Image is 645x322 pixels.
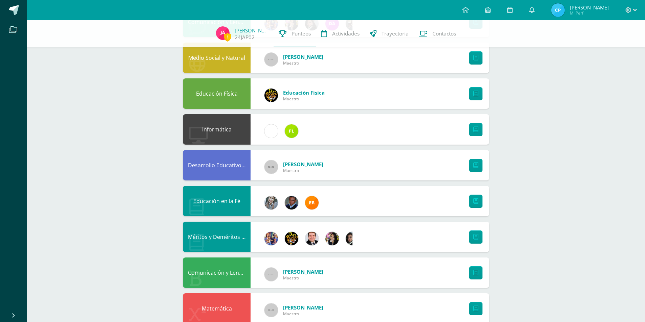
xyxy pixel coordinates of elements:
[570,10,609,16] span: Mi Perfil
[285,124,298,138] img: d6c3c6168549c828b01e81933f68206c.png
[264,268,278,281] img: 60x60
[283,89,325,96] span: Educación Física
[183,150,251,180] div: Desarrollo Educativo y Proyecto de Vida
[283,96,325,102] span: Maestro
[264,53,278,66] img: 60x60
[224,33,231,41] span: 1
[235,34,255,41] a: 24JAP02
[292,30,311,37] span: Punteos
[183,114,251,145] div: Informática
[264,89,278,102] img: eda3c0d1caa5ac1a520cf0290d7c6ae4.png
[283,60,323,66] span: Maestro
[325,232,339,245] img: 282f7266d1216b456af8b3d5ef4bcc50.png
[264,160,278,174] img: 60x60
[365,20,414,47] a: Trayectoria
[274,20,316,47] a: Punteos
[316,20,365,47] a: Actividades
[264,232,278,245] img: 3f4c0a665c62760dc8d25f6423ebedea.png
[283,53,323,60] span: [PERSON_NAME]
[183,186,251,216] div: Educación en la Fé
[551,3,565,17] img: 7940749ba0753439cb0b2a2e16a04517.png
[283,304,323,311] span: [PERSON_NAME]
[283,161,323,168] span: [PERSON_NAME]
[183,78,251,109] div: Educación Física
[183,222,251,252] div: Méritos y Deméritos 2do. Primaria ¨A¨
[432,30,456,37] span: Contactos
[305,232,319,245] img: 57933e79c0f622885edf5cfea874362b.png
[305,196,319,209] img: 890e40971ad6f46e050b48f7f5834b7c.png
[332,30,360,37] span: Actividades
[414,20,461,47] a: Contactos
[285,196,298,209] img: 9adf4abd3343e67a6939aa44e99abb31.png
[283,168,323,173] span: Maestro
[283,311,323,317] span: Maestro
[183,257,251,288] div: Comunicación y Lenguaje L.1
[264,303,278,317] img: 60x60
[283,268,323,275] span: [PERSON_NAME]
[216,26,230,40] img: 4bd562fbbce6c9340fd48572da9ec563.png
[346,232,359,245] img: 7bd163c6daa573cac875167af135d202.png
[570,4,609,11] span: [PERSON_NAME]
[264,196,278,209] img: cba4c69ace659ae4cf02a5761d9a2473.png
[382,30,409,37] span: Trayectoria
[285,232,298,245] img: eda3c0d1caa5ac1a520cf0290d7c6ae4.png
[183,43,251,73] div: Medio Social y Natural
[235,27,268,34] a: [PERSON_NAME]
[264,124,278,138] img: cae4b36d6049cd6b8500bd0f72497672.png
[283,275,323,281] span: Maestro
